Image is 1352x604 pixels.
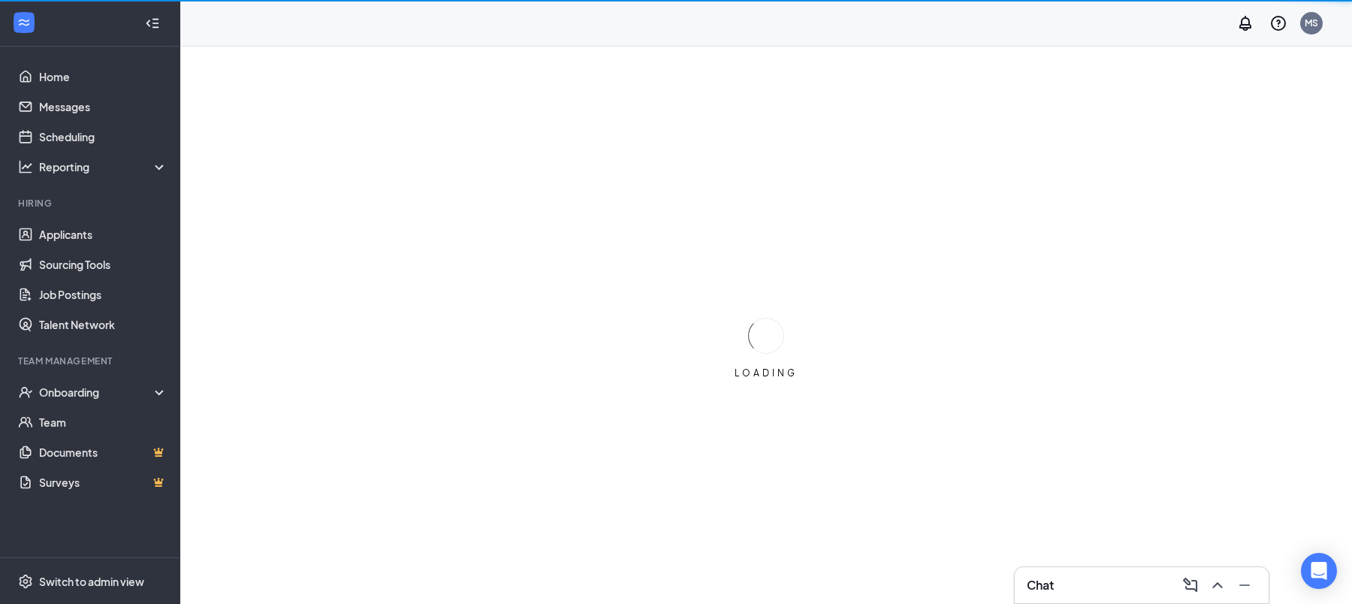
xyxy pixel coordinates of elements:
svg: UserCheck [18,385,33,400]
a: Scheduling [39,122,167,152]
a: Messages [39,92,167,122]
h3: Chat [1027,577,1054,593]
div: Hiring [18,197,164,210]
div: Reporting [39,159,168,174]
button: ChevronUp [1206,573,1230,597]
a: Sourcing Tools [39,249,167,279]
svg: Notifications [1236,14,1254,32]
a: DocumentsCrown [39,437,167,467]
a: Job Postings [39,279,167,310]
svg: Collapse [145,16,160,31]
a: SurveysCrown [39,467,167,497]
svg: Analysis [18,159,33,174]
svg: WorkstreamLogo [17,15,32,30]
div: MS [1305,17,1318,29]
div: Team Management [18,355,164,367]
svg: QuestionInfo [1269,14,1287,32]
div: Open Intercom Messenger [1301,553,1337,589]
button: ComposeMessage [1178,573,1203,597]
svg: Minimize [1236,576,1254,594]
div: Switch to admin view [39,574,144,589]
svg: Settings [18,574,33,589]
div: Onboarding [39,385,155,400]
svg: ComposeMessage [1181,576,1200,594]
a: Talent Network [39,310,167,340]
a: Home [39,62,167,92]
a: Applicants [39,219,167,249]
a: Team [39,407,167,437]
button: Minimize [1233,573,1257,597]
svg: ChevronUp [1209,576,1227,594]
div: LOADING [729,367,804,379]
